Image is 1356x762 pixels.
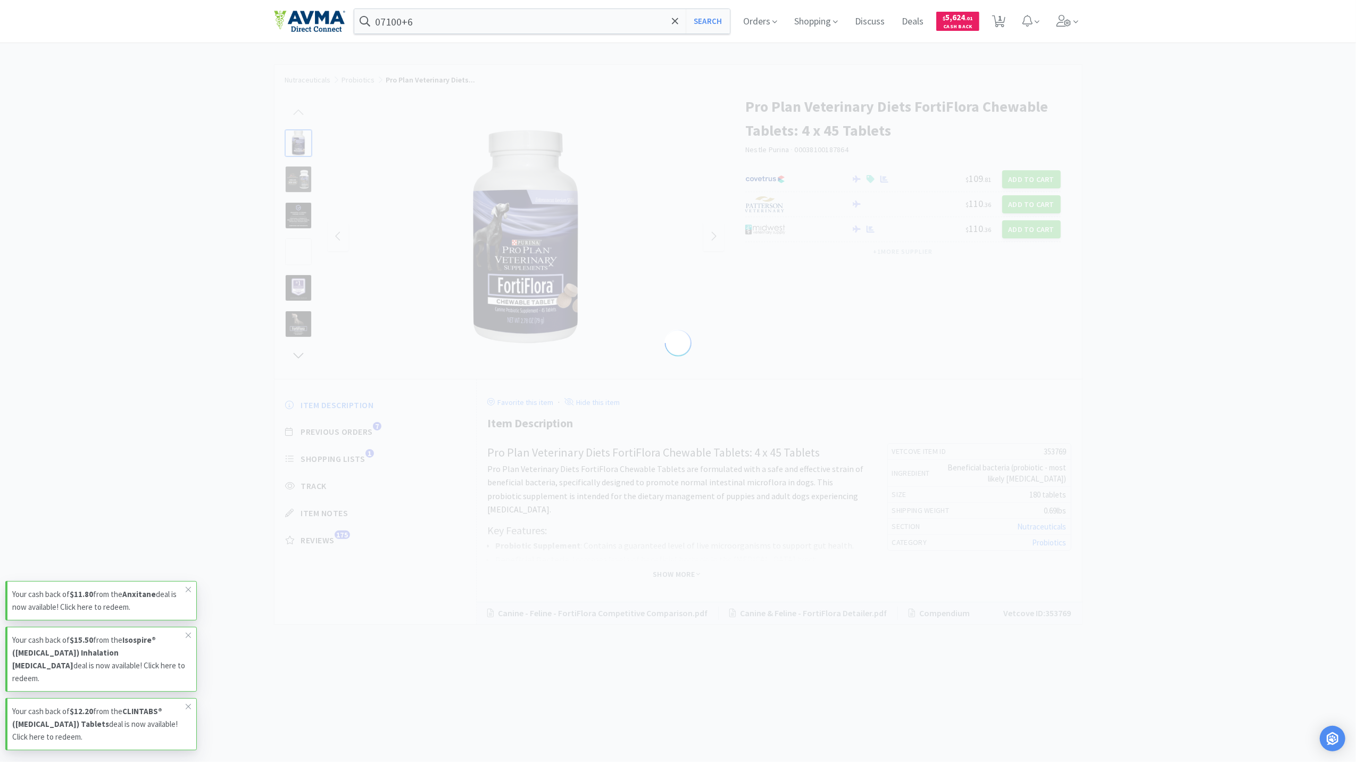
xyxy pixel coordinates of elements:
strong: Anxitane [122,589,156,599]
a: 1 [988,18,1010,28]
span: 7 [373,422,381,430]
h5: 180 tablets [915,489,1067,500]
a: $5,624.01Cash Back [936,7,979,36]
span: $ [966,201,969,209]
h5: Beneficial bacteria (probiotic - most likely [MEDICAL_DATA]) [938,462,1067,484]
span: $ [966,176,969,184]
h6: size [892,490,915,500]
span: Previous Orders [301,426,373,437]
span: . 36 [984,201,992,209]
span: 175 [335,531,350,539]
span: . 01 [965,15,973,22]
a: Nutraceuticals [1018,521,1067,532]
span: · [791,145,793,154]
strong: Isospire® ([MEDICAL_DATA]) Inhalation [MEDICAL_DATA] [12,635,156,670]
span: Pro Plan Veterinary Diets... [386,75,476,85]
img: 4dd14cff54a648ac9e977f0c5da9bc2e_5.png [745,221,785,237]
span: $ [943,15,945,22]
img: e4e33dab9f054f5782a47901c742baa9_102.png [274,10,345,32]
a: Deals [897,17,928,27]
a: Nutraceuticals [285,75,331,85]
span: 5,624 [943,12,973,22]
h6: ingredient [892,468,938,479]
a: Probiotics [1033,537,1067,548]
strong: $12.20 [70,706,93,716]
img: f5e969b455434c6296c6d81ef179fa71_3.png [745,196,785,212]
p: Favorite this item [495,397,553,407]
h2: Pro Plan Veterinary Diets FortiFlora Chewable Tablets: 4 x 45 Tablets [487,443,866,462]
h6: Section [892,521,929,532]
img: 5f168def4deb497892f1903764eb9110_335815.jpeg [419,130,632,343]
a: Canine - Feline - FortiFlora Competitive Comparison.pdf [487,607,719,620]
span: 109 [966,172,992,185]
div: · [558,395,560,409]
a: Compendium [898,607,980,620]
a: Nestle Purina [745,145,789,154]
button: Add to Cart [1002,220,1061,238]
span: 00038100187864 [795,145,849,154]
span: Reviews [301,535,335,546]
span: Item Description [301,400,374,411]
span: 110 [966,222,992,235]
h5: 0.69lbs [958,505,1066,516]
button: Add to Cart [1002,195,1061,213]
span: $ [966,226,969,234]
a: Discuss [851,17,889,27]
h5: 353769 [954,446,1066,457]
strong: $15.50 [70,635,93,645]
a: Probiotics [342,75,375,85]
span: Show More [653,569,700,579]
p: Your cash back of from the deal is now available! Click here to redeem. [12,588,186,614]
h1: Pro Plan Veterinary Diets FortiFlora Chewable Tablets: 4 x 45 Tablets [745,95,1061,143]
h6: Shipping Weight [892,506,958,516]
h6: Vetcove Item Id [892,446,955,457]
p: Your cash back of from the deal is now available! Click here to redeem. [12,705,186,743]
p: Hide this item [574,397,620,407]
h6: Category [892,537,935,548]
button: +1more supplier [868,244,938,259]
span: Item Notes [301,508,348,519]
button: Add to Cart [1002,170,1061,188]
p: Vetcove ID: 353769 [1004,607,1071,620]
span: 1 [365,449,374,458]
p: Your cash back of from the deal is now available! Click here to redeem. [12,634,186,685]
span: Cash Back [943,24,973,31]
span: . 36 [984,226,992,234]
p: Pro Plan Veterinary Diets FortiFlora Chewable Tablets are formulated with a safe and effective st... [487,462,866,517]
div: Item Description [487,414,1071,433]
span: . 81 [984,176,992,184]
span: 110 [966,197,992,210]
button: Search [686,9,730,34]
strong: $11.80 [70,589,93,599]
img: 77fca1acd8b6420a9015268ca798ef17_1.png [745,171,785,187]
span: Shopping Lists [301,453,365,465]
div: Open Intercom Messenger [1320,726,1345,751]
input: Search by item, sku, manufacturer, ingredient, size... [354,9,730,34]
a: Canine & Feline - FortiFlora Detailer.pdf [719,607,898,620]
span: Track [301,481,327,492]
